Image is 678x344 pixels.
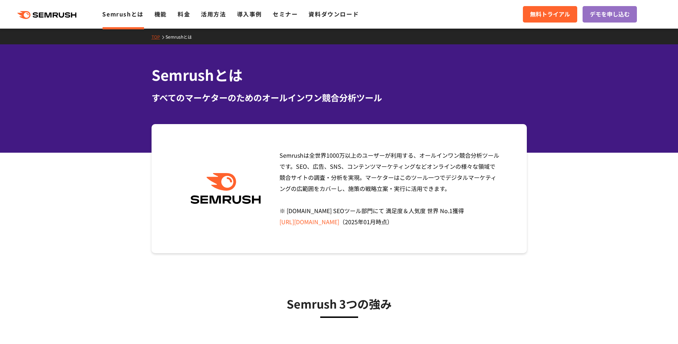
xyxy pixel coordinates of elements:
h1: Semrushとは [152,64,527,85]
a: TOP [152,34,165,40]
a: デモを申し込む [583,6,637,23]
a: 料金 [178,10,190,18]
h3: Semrush 3つの強み [169,295,509,313]
a: 機能 [154,10,167,18]
span: Semrushは全世界1000万以上のユーザーが利用する、オールインワン競合分析ツールです。SEO、広告、SNS、コンテンツマーケティングなどオンラインの様々な領域で競合サイトの調査・分析を実現... [279,151,499,226]
a: 活用方法 [201,10,226,18]
div: すべてのマーケターのためのオールインワン競合分析ツール [152,91,527,104]
a: [URL][DOMAIN_NAME] [279,217,339,226]
a: 導入事例 [237,10,262,18]
span: 無料トライアル [530,10,570,19]
a: Semrushとは [165,34,197,40]
a: 資料ダウンロード [308,10,359,18]
a: 無料トライアル [523,6,577,23]
img: Semrush [187,173,264,204]
a: Semrushとは [102,10,143,18]
a: セミナー [273,10,298,18]
span: デモを申し込む [590,10,630,19]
